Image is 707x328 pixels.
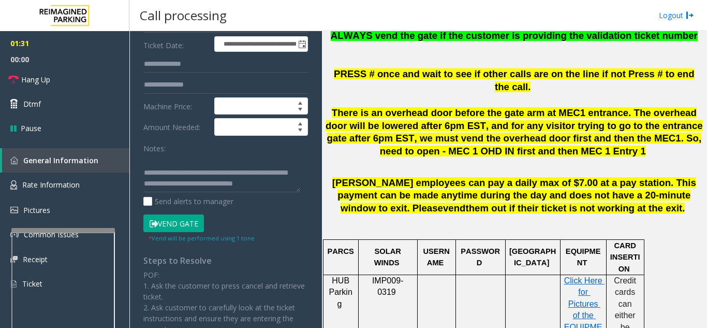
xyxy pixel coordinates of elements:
span: General Information [23,155,98,165]
img: 'icon' [10,207,18,213]
span: PASSWORD [461,247,500,267]
span: Rate Information [22,180,80,190]
label: Send alerts to manager [143,196,233,207]
span: SOLAR WINDS [374,247,403,267]
label: Ticket Date: [141,36,212,52]
span: Increase value [293,119,307,127]
h4: Steps to Resolve [143,256,308,266]
span: Pause [21,123,41,134]
span: PRESS # once and wait to see if other calls are on the line if not Press # to end the call. [334,68,695,92]
span: vend [443,203,466,214]
img: 'icon' [10,231,19,239]
a: General Information [2,148,129,173]
span: them out if their ticket is not working at the exit [466,203,683,213]
span: [GEOGRAPHIC_DATA] [509,247,556,267]
label: Notes: [143,139,166,154]
h3: Call processing [135,3,232,28]
label: Amount Needed: [141,118,212,136]
span: ALWAYS vend the gate if the customer is providing the validation ticket number [331,30,698,41]
span: Hang Up [21,74,50,85]
small: Vend will be performed using 1 tone [149,234,255,242]
img: 'icon' [10,180,17,190]
span: CARD INSERTION [610,241,640,273]
span: Decrease value [293,127,307,135]
span: There is an overhead door before the gate arm at MEC1 entrance. The overhead door will be lowered... [326,107,703,156]
span: PARCS [328,247,354,255]
label: Machine Price: [141,97,212,115]
span: Increase value [293,98,307,106]
span: Toggle popup [296,37,307,51]
span: USERNAME [423,247,450,267]
span: HUB Parking [329,276,352,308]
span: Dtmf [23,98,41,109]
img: 'icon' [10,256,18,263]
span: EQUIPMENT [566,247,601,267]
img: 'icon' [10,279,17,289]
span: . [682,203,685,213]
span: Pictures [23,205,50,215]
button: Vend Gate [143,215,204,232]
a: Logout [659,10,694,21]
img: logout [686,10,694,21]
img: 'icon' [10,156,18,164]
span: Decrease value [293,106,307,115]
span: [PERSON_NAME] employees can pay a daily max of $7.00 at a pay station. This payment can be made a... [332,177,696,214]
